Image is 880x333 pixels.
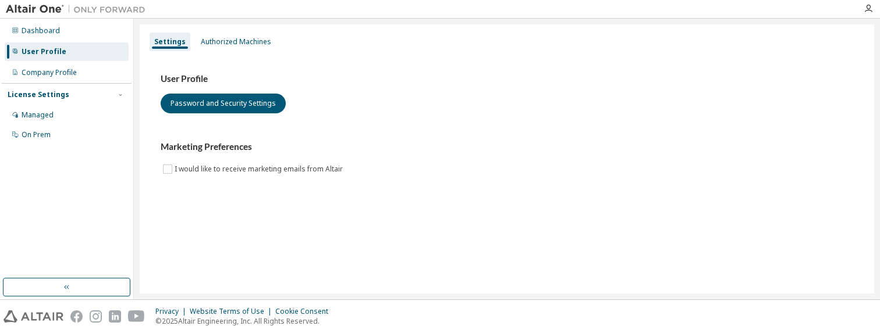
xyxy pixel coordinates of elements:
[161,94,286,113] button: Password and Security Settings
[22,47,66,56] div: User Profile
[161,73,853,85] h3: User Profile
[190,307,275,316] div: Website Terms of Use
[22,26,60,35] div: Dashboard
[154,37,186,46] div: Settings
[8,90,69,99] div: License Settings
[22,68,77,77] div: Company Profile
[22,110,54,120] div: Managed
[22,130,51,139] div: On Prem
[275,307,335,316] div: Cookie Consent
[70,310,83,323] img: facebook.svg
[6,3,151,15] img: Altair One
[155,307,190,316] div: Privacy
[90,310,102,323] img: instagram.svg
[175,162,345,176] label: I would like to receive marketing emails from Altair
[201,37,271,46] div: Authorized Machines
[128,310,145,323] img: youtube.svg
[161,141,853,153] h3: Marketing Preferences
[155,316,335,326] p: © 2025 Altair Engineering, Inc. All Rights Reserved.
[3,310,63,323] img: altair_logo.svg
[109,310,121,323] img: linkedin.svg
